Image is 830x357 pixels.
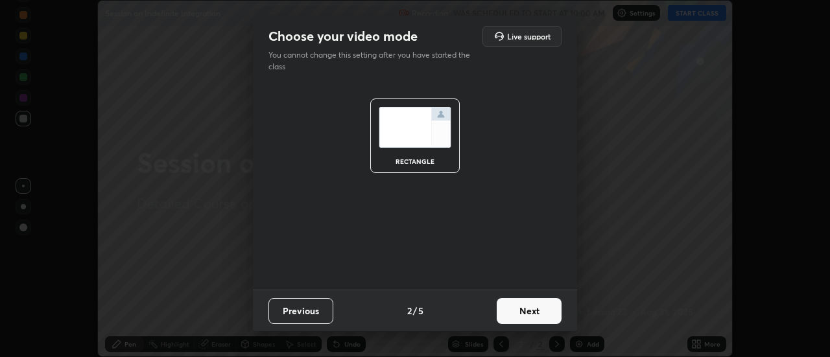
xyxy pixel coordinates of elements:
button: Previous [268,298,333,324]
h2: Choose your video mode [268,28,418,45]
div: rectangle [389,158,441,165]
p: You cannot change this setting after you have started the class [268,49,479,73]
h4: / [413,304,417,317]
h4: 2 [407,304,412,317]
button: Next [497,298,562,324]
h5: Live support [507,32,551,40]
h4: 5 [418,304,423,317]
img: normalScreenIcon.ae25ed63.svg [379,107,451,148]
